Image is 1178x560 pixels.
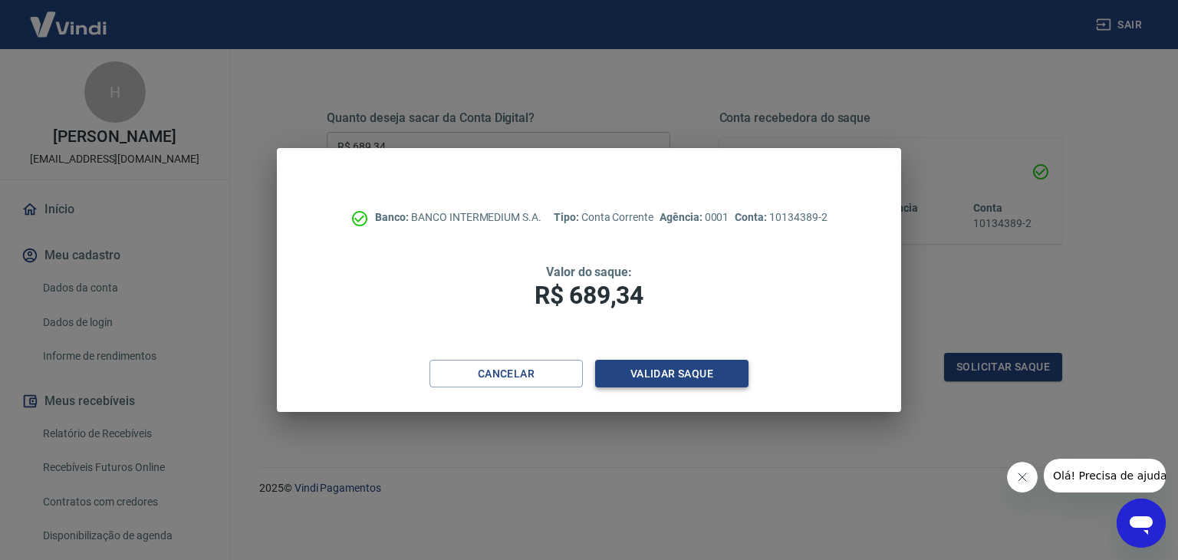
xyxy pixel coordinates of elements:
[735,209,827,226] p: 10134389-2
[1007,462,1038,492] iframe: Fechar mensagem
[554,211,581,223] span: Tipo:
[554,209,653,226] p: Conta Corrente
[546,265,632,279] span: Valor do saque:
[375,209,541,226] p: BANCO INTERMEDIUM S.A.
[595,360,749,388] button: Validar saque
[660,209,729,226] p: 0001
[9,11,129,23] span: Olá! Precisa de ajuda?
[535,281,643,310] span: R$ 689,34
[1044,459,1166,492] iframe: Mensagem da empresa
[735,211,769,223] span: Conta:
[429,360,583,388] button: Cancelar
[375,211,411,223] span: Banco:
[660,211,705,223] span: Agência:
[1117,499,1166,548] iframe: Botão para abrir a janela de mensagens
